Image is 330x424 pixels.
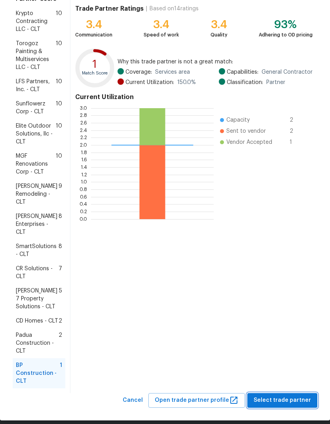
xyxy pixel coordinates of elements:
[247,393,317,408] button: Select trade partner
[80,128,87,132] text: 2.4
[16,78,56,94] span: LFS Partners, Inc. - CLT
[211,31,228,39] div: Quality
[56,78,62,94] span: 10
[80,135,87,140] text: 2.2
[254,395,311,405] span: Select trade partner
[125,78,174,86] span: Current Utilization:
[81,150,87,155] text: 1.8
[262,68,313,76] span: General Contractor
[118,58,313,66] span: Why this trade partner is not a great match:
[59,331,62,355] span: 2
[16,317,58,325] span: CD Homes - CLT
[59,287,62,311] span: 5
[16,100,56,116] span: Sunflowerz Corp - CLT
[226,138,272,146] span: Vendor Accepted
[81,180,87,184] text: 1.0
[148,393,245,408] button: Open trade partner profile
[75,21,112,29] div: 3.4
[93,59,97,70] text: 1
[59,182,62,206] span: 9
[290,138,302,146] span: 1
[226,127,266,135] span: Sent to vendor
[155,395,239,405] span: Open trade partner profile
[16,10,56,33] span: Krypto Contracting LLC - CLT
[266,78,285,86] span: Partner
[80,105,87,110] text: 3.0
[227,78,263,86] span: Classification:
[59,243,62,258] span: 8
[59,212,62,236] span: 8
[16,265,59,281] span: CR Solutions - CLT
[59,265,62,281] span: 7
[80,209,87,214] text: 0.2
[56,152,62,176] span: 10
[16,361,60,385] span: BP Construction - CLT
[82,71,108,75] text: Match Score
[259,21,313,29] div: 93%
[56,122,62,146] span: 10
[80,143,87,147] text: 2.0
[290,116,302,124] span: 2
[16,212,59,236] span: [PERSON_NAME] Enterprises - CLT
[144,5,150,13] div: |
[56,10,62,33] span: 10
[80,202,87,206] text: 0.4
[80,194,87,199] text: 0.6
[75,31,112,39] div: Communication
[80,187,87,192] text: 0.8
[75,93,313,101] h4: Current Utilization
[125,68,152,76] span: Coverage:
[81,172,87,177] text: 1.2
[123,395,143,405] span: Cancel
[80,113,87,118] text: 2.8
[16,287,59,311] span: [PERSON_NAME] 7 Property Solutions - CLT
[56,100,62,116] span: 10
[144,21,179,29] div: 3.4
[80,120,87,125] text: 2.6
[16,182,59,206] span: [PERSON_NAME] Remodeling - CLT
[227,68,258,76] span: Capabilities:
[16,122,56,146] span: Elite Outdoor Solutions, llc - CLT
[16,40,56,71] span: Torogoz Painting & Multiservices LLC - CLT
[16,243,59,258] span: SmartSolutions - CLT
[119,393,146,408] button: Cancel
[177,78,196,86] span: 150.0 %
[75,5,144,13] h4: Trade Partner Ratings
[155,68,190,76] span: Services area
[150,5,199,13] div: Based on 14 ratings
[59,317,62,325] span: 2
[226,116,250,124] span: Capacity
[16,152,56,176] span: MGF Renovations Corp - CLT
[81,165,87,170] text: 1.4
[144,31,179,39] div: Speed of work
[290,127,302,135] span: 2
[60,361,62,385] span: 1
[211,21,228,29] div: 3.4
[56,40,62,71] span: 10
[259,31,313,39] div: Adhering to OD pricing
[80,216,87,221] text: 0.0
[16,331,59,355] span: Padua Construction - CLT
[81,157,87,162] text: 1.6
